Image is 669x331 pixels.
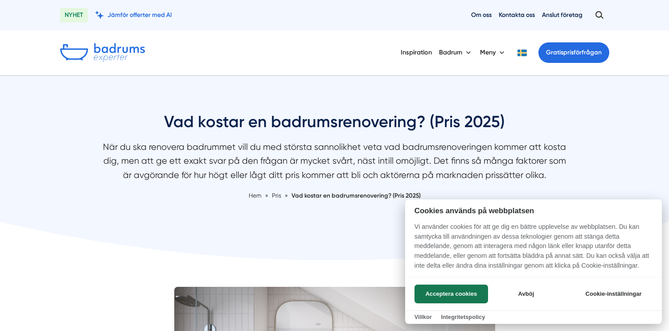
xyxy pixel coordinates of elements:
button: Cookie-inställningar [575,285,653,303]
button: Avböj [491,285,562,303]
h2: Cookies används på webbplatsen [405,207,662,215]
p: Vi använder cookies för att ge dig en bättre upplevelse av webbplatsen. Du kan samtycka till anvä... [405,222,662,277]
a: Integritetspolicy [441,314,485,320]
a: Villkor [415,314,432,320]
button: Acceptera cookies [415,285,488,303]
